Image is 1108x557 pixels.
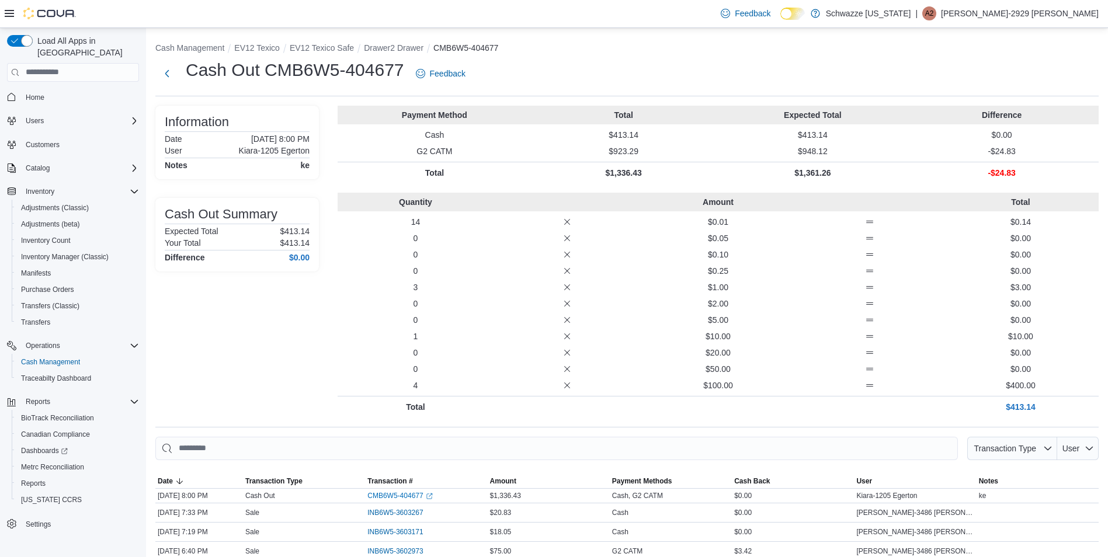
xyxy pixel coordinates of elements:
[2,113,144,129] button: Users
[645,216,791,228] p: $0.01
[12,314,144,330] button: Transfers
[342,330,489,342] p: 1
[645,265,791,277] p: $0.25
[21,184,59,199] button: Inventory
[16,234,75,248] a: Inventory Count
[16,493,86,507] a: [US_STATE] CCRS
[342,380,489,391] p: 4
[342,401,489,413] p: Total
[734,508,752,517] span: $0.00
[947,330,1094,342] p: $10.00
[365,474,487,488] button: Transaction #
[16,283,139,297] span: Purchase Orders
[12,426,144,443] button: Canadian Compliance
[342,109,527,121] p: Payment Method
[155,437,958,460] input: This is a search bar. As you type, the results lower in the page will automatically filter.
[243,474,365,488] button: Transaction Type
[2,160,144,176] button: Catalog
[21,220,80,229] span: Adjustments (beta)
[734,476,770,486] span: Cash Back
[21,462,84,472] span: Metrc Reconciliation
[12,298,144,314] button: Transfers (Classic)
[12,265,144,281] button: Manifests
[367,508,423,517] span: INB6W5-3603267
[411,62,470,85] a: Feedback
[234,43,280,53] button: EV12 Texico
[645,330,791,342] p: $10.00
[165,238,201,248] h6: Your Total
[26,341,60,350] span: Operations
[12,281,144,298] button: Purchase Orders
[155,489,243,503] div: [DATE] 8:00 PM
[26,93,44,102] span: Home
[33,35,139,58] span: Load All Apps in [GEOGRAPHIC_DATA]
[342,216,489,228] p: 14
[2,136,144,153] button: Customers
[245,527,259,537] p: Sale
[21,285,74,294] span: Purchase Orders
[909,167,1094,179] p: -$24.83
[645,196,791,208] p: Amount
[947,249,1094,260] p: $0.00
[532,145,716,157] p: $923.29
[16,201,93,215] a: Adjustments (Classic)
[16,411,139,425] span: BioTrack Reconciliation
[612,508,628,517] div: Cash
[645,314,791,326] p: $5.00
[645,249,791,260] p: $0.10
[16,266,55,280] a: Manifests
[16,250,113,264] a: Inventory Manager (Classic)
[367,546,423,556] span: INB6W5-3602973
[612,546,642,556] div: G2 CATM
[23,8,76,19] img: Cova
[21,479,46,488] span: Reports
[612,527,628,537] div: Cash
[342,129,527,141] p: Cash
[21,138,64,152] a: Customers
[735,8,770,19] span: Feedback
[155,506,243,520] div: [DATE] 7:33 PM
[16,476,50,490] a: Reports
[612,476,672,486] span: Payment Methods
[780,8,805,20] input: Dark Mode
[165,115,229,129] h3: Information
[12,370,144,387] button: Traceabilty Dashboard
[979,476,998,486] span: Notes
[16,371,96,385] a: Traceabilty Dashboard
[16,371,139,385] span: Traceabilty Dashboard
[915,6,918,20] p: |
[21,301,79,311] span: Transfers (Classic)
[21,413,94,423] span: BioTrack Reconciliation
[716,2,775,25] a: Feedback
[12,232,144,249] button: Inventory Count
[947,281,1094,293] p: $3.00
[612,491,663,500] div: Cash, G2 CATM
[186,58,404,82] h1: Cash Out CMB6W5-404677
[26,140,60,149] span: Customers
[734,527,752,537] span: $0.00
[165,146,182,155] h6: User
[2,89,144,106] button: Home
[12,249,144,265] button: Inventory Manager (Classic)
[21,374,91,383] span: Traceabilty Dashboard
[16,476,139,490] span: Reports
[245,491,275,500] p: Cash Out
[734,546,752,556] span: $3.42
[925,6,934,20] span: A2
[532,129,716,141] p: $413.14
[645,380,791,391] p: $100.00
[856,508,974,517] span: [PERSON_NAME]-3486 [PERSON_NAME]
[16,250,139,264] span: Inventory Manager (Classic)
[532,167,716,179] p: $1,336.43
[21,161,54,175] button: Catalog
[21,236,71,245] span: Inventory Count
[342,145,527,157] p: G2 CATM
[21,318,50,327] span: Transfers
[21,203,89,213] span: Adjustments (Classic)
[21,339,139,353] span: Operations
[239,146,310,155] p: Kiara-1205 Egerton
[367,527,423,537] span: INB6W5-3603171
[12,443,144,459] a: Dashboards
[490,491,521,500] span: $1,336.43
[165,253,204,262] h4: Difference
